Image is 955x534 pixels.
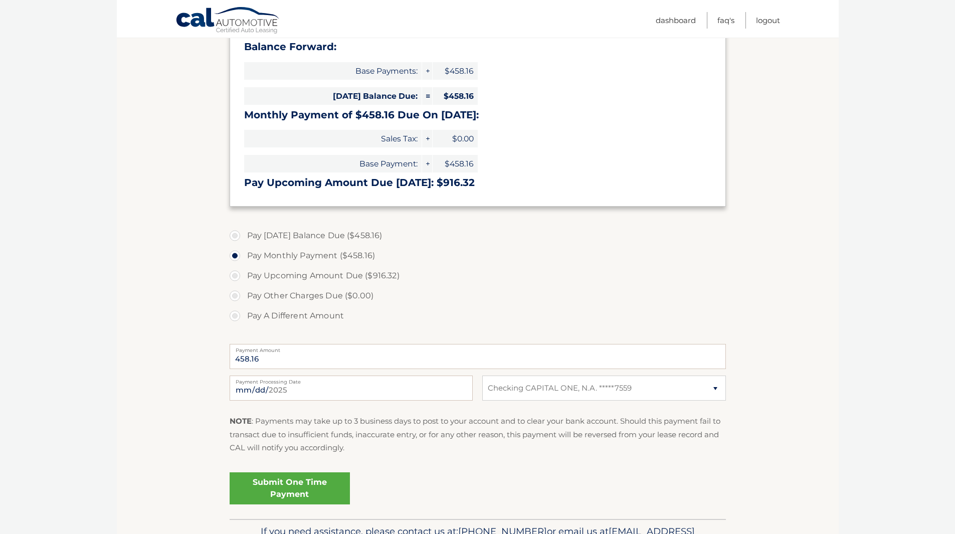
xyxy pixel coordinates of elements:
[244,109,711,121] h3: Monthly Payment of $458.16 Due On [DATE]:
[244,62,422,80] span: Base Payments:
[230,376,473,401] input: Payment Date
[230,266,726,286] label: Pay Upcoming Amount Due ($916.32)
[175,7,281,36] a: Cal Automotive
[230,344,726,369] input: Payment Amount
[244,176,711,189] h3: Pay Upcoming Amount Due [DATE]: $916.32
[422,155,432,172] span: +
[230,246,726,266] label: Pay Monthly Payment ($458.16)
[422,130,432,147] span: +
[756,12,780,29] a: Logout
[656,12,696,29] a: Dashboard
[717,12,734,29] a: FAQ's
[433,87,478,105] span: $458.16
[230,306,726,326] label: Pay A Different Amount
[422,87,432,105] span: =
[230,286,726,306] label: Pay Other Charges Due ($0.00)
[230,344,726,352] label: Payment Amount
[230,226,726,246] label: Pay [DATE] Balance Due ($458.16)
[244,41,711,53] h3: Balance Forward:
[230,472,350,504] a: Submit One Time Payment
[230,415,726,454] p: : Payments may take up to 3 business days to post to your account and to clear your bank account....
[244,130,422,147] span: Sales Tax:
[244,155,422,172] span: Base Payment:
[244,87,422,105] span: [DATE] Balance Due:
[230,376,473,384] label: Payment Processing Date
[433,62,478,80] span: $458.16
[422,62,432,80] span: +
[433,155,478,172] span: $458.16
[230,416,252,426] strong: NOTE
[433,130,478,147] span: $0.00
